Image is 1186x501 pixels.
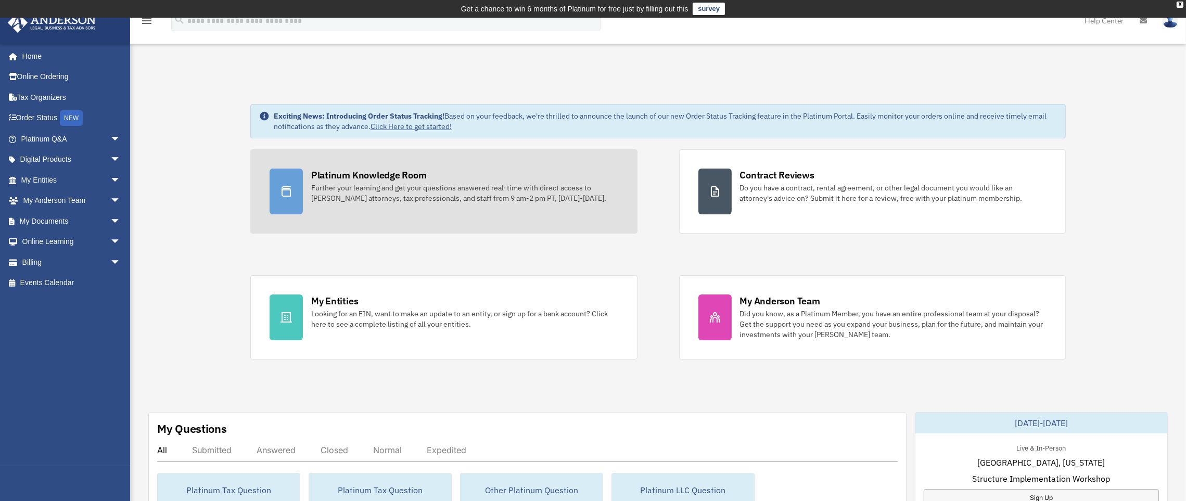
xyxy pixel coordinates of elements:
a: Home [7,46,131,67]
a: Online Learningarrow_drop_down [7,232,136,252]
div: My Anderson Team [740,294,820,307]
div: Did you know, as a Platinum Member, you have an entire professional team at your disposal? Get th... [740,309,1047,340]
div: Get a chance to win 6 months of Platinum for free just by filling out this [461,3,688,15]
a: Billingarrow_drop_down [7,252,136,273]
a: My Entitiesarrow_drop_down [7,170,136,190]
a: Online Ordering [7,67,136,87]
a: survey [693,3,725,15]
span: arrow_drop_down [110,211,131,232]
div: My Entities [311,294,358,307]
a: Click Here to get started! [371,122,452,131]
div: NEW [60,110,83,126]
span: arrow_drop_down [110,232,131,253]
a: menu [141,18,153,27]
span: arrow_drop_down [110,190,131,212]
a: Platinum Knowledge Room Further your learning and get your questions answered real-time with dire... [250,149,637,234]
a: Tax Organizers [7,87,136,108]
div: All [157,445,167,455]
span: Structure Implementation Workshop [973,472,1111,485]
a: Contract Reviews Do you have a contract, rental agreement, or other legal document you would like... [679,149,1066,234]
div: Based on your feedback, we're thrilled to announce the launch of our new Order Status Tracking fe... [274,111,1057,132]
div: close [1177,2,1183,8]
div: Further your learning and get your questions answered real-time with direct access to [PERSON_NAM... [311,183,618,203]
div: Answered [257,445,296,455]
img: Anderson Advisors Platinum Portal [5,12,99,33]
span: arrow_drop_down [110,129,131,150]
div: Normal [373,445,402,455]
div: Live & In-Person [1009,442,1075,453]
span: arrow_drop_down [110,149,131,171]
a: My Documentsarrow_drop_down [7,211,136,232]
a: Platinum Q&Aarrow_drop_down [7,129,136,149]
div: [DATE]-[DATE] [915,413,1167,433]
a: Order StatusNEW [7,108,136,129]
a: Events Calendar [7,273,136,293]
div: Submitted [192,445,232,455]
div: Contract Reviews [740,169,814,182]
div: My Questions [157,421,227,436]
span: arrow_drop_down [110,170,131,191]
span: [GEOGRAPHIC_DATA], [US_STATE] [978,456,1105,469]
div: Expedited [427,445,466,455]
img: User Pic [1163,13,1178,28]
a: My Anderson Team Did you know, as a Platinum Member, you have an entire professional team at your... [679,275,1066,359]
a: My Anderson Teamarrow_drop_down [7,190,136,211]
strong: Exciting News: Introducing Order Status Tracking! [274,111,444,121]
a: My Entities Looking for an EIN, want to make an update to an entity, or sign up for a bank accoun... [250,275,637,359]
i: search [174,14,185,25]
div: Do you have a contract, rental agreement, or other legal document you would like an attorney's ad... [740,183,1047,203]
span: arrow_drop_down [110,252,131,273]
i: menu [141,15,153,27]
div: Closed [321,445,348,455]
div: Platinum Knowledge Room [311,169,427,182]
a: Digital Productsarrow_drop_down [7,149,136,170]
div: Looking for an EIN, want to make an update to an entity, or sign up for a bank account? Click her... [311,309,618,329]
